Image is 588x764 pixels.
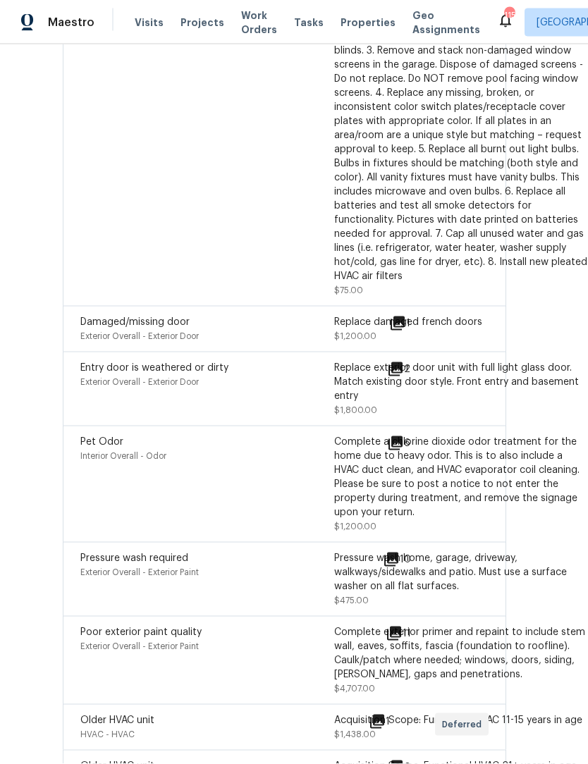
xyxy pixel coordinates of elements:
[386,625,456,642] div: 11
[387,361,455,378] div: 2
[48,16,94,30] span: Maestro
[80,332,199,340] span: Exterior Overall - Exterior Door
[241,8,277,37] span: Work Orders
[334,625,588,682] div: Complete exterior primer and repaint to include stem wall, eaves, soffits, fascia (foundation to ...
[387,435,455,452] div: 6
[341,16,396,30] span: Properties
[80,452,166,460] span: Interior Overall - Odor
[334,332,376,340] span: $1,200.00
[80,715,154,725] span: Older HVAC unit
[334,406,377,414] span: $1,800.00
[334,435,588,519] div: Complete a chlorine dioxide odor treatment for the home due to heavy odor. This is to also includ...
[412,8,480,37] span: Geo Assignments
[80,642,199,651] span: Exterior Overall - Exterior Paint
[80,437,123,447] span: Pet Odor
[294,18,324,27] span: Tasks
[334,551,588,593] div: Pressure wash home, garage, driveway, walkways/sidewalks and patio. Must use a surface washer on ...
[80,317,190,327] span: Damaged/missing door
[80,568,199,577] span: Exterior Overall - Exterior Paint
[80,553,188,563] span: Pressure wash required
[80,627,202,637] span: Poor exterior paint quality
[80,363,228,373] span: Entry door is weathered or dirty
[442,717,487,732] span: Deferred
[389,315,455,332] div: 1
[369,713,435,730] div: 1
[334,16,588,283] div: 1. Replace all missing and/or damaged door stops and strike plates. 2. Remove any broken or damag...
[334,684,375,693] span: $4,707.00
[334,286,363,295] span: $75.00
[334,361,588,403] div: Replace exterior door unit with full light glass door. Match existing door style. Front entry and...
[504,8,514,23] div: 115
[334,522,376,531] span: $1,200.00
[383,551,456,568] div: 10
[334,315,588,329] div: Replace damaged french doors
[334,730,376,739] span: $1,438.00
[80,730,135,739] span: HVAC - HVAC
[135,16,164,30] span: Visits
[80,378,199,386] span: Exterior Overall - Exterior Door
[334,596,369,605] span: $475.00
[180,16,224,30] span: Projects
[334,713,588,727] div: Acquisition Scope: Functional HVAC 11-15 years in age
